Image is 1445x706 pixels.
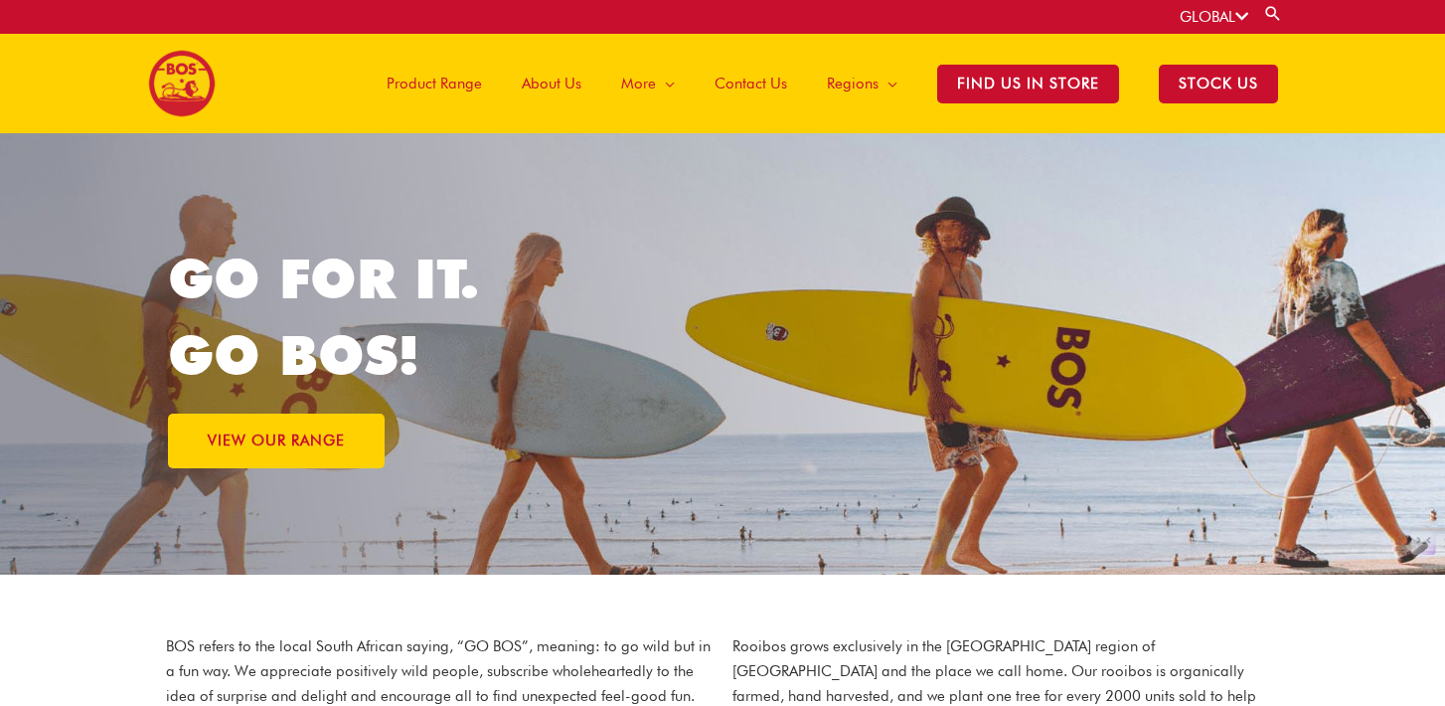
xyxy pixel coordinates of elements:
[168,241,723,394] h1: GO FOR IT. GO BOS!
[367,34,502,133] a: Product Range
[621,54,656,113] span: More
[917,34,1139,133] a: Find Us in Store
[168,414,385,468] a: VIEW OUR RANGE
[148,50,216,117] img: BOS logo finals-200px
[937,65,1119,103] span: Find Us in Store
[1180,8,1248,26] a: GLOBAL
[1263,4,1283,23] a: Search button
[387,54,482,113] span: Product Range
[1139,34,1298,133] a: STOCK US
[807,34,917,133] a: Regions
[1159,65,1278,103] span: STOCK US
[522,54,581,113] span: About Us
[715,54,787,113] span: Contact Us
[695,34,807,133] a: Contact Us
[208,434,345,448] span: VIEW OUR RANGE
[827,54,879,113] span: Regions
[601,34,695,133] a: More
[502,34,601,133] a: About Us
[352,34,1298,133] nav: Site Navigation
